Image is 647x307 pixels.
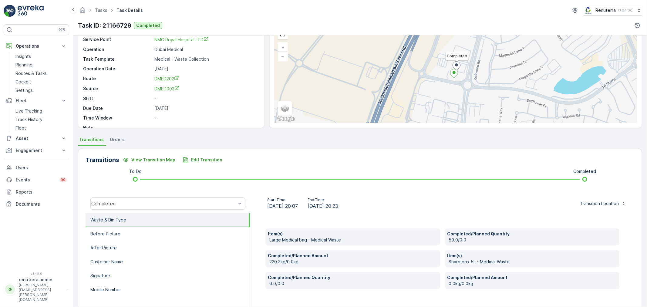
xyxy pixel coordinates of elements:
p: Track History [15,116,42,123]
p: Due Date [83,105,152,111]
p: Task Template [83,56,152,62]
p: Item(s) [268,231,438,237]
button: Asset [4,132,69,144]
a: NMC Royal Hospital LTD [154,36,258,43]
span: Transitions [79,137,104,143]
span: + [281,45,284,50]
p: Routes & Tasks [15,70,47,76]
span: DMED202 [154,76,179,81]
p: Operation [83,46,152,52]
p: Completed [573,168,596,174]
span: [DATE] 20:23 [308,202,338,210]
span: DMED003 [154,86,179,91]
p: Insights [15,53,31,59]
button: Fleet [4,95,69,107]
button: Renuterra(+04:00) [584,5,642,16]
button: Engagement [4,144,69,157]
p: - [154,125,258,131]
span: Task Details [115,7,144,13]
a: Zoom In [278,43,287,52]
p: End Time [308,197,338,202]
img: logo [4,5,16,17]
a: Live Tracking [13,107,69,115]
p: Operations [16,43,57,49]
p: Documents [16,201,67,207]
p: Transitions [86,155,119,164]
p: - [154,96,258,102]
a: DMED003 [154,86,258,92]
p: ⌘B [59,27,65,32]
a: Tasks [95,8,107,13]
a: Events99 [4,174,69,186]
p: Events [16,177,56,183]
p: Planning [15,62,32,68]
p: Completed/Planned Quantity [447,231,617,237]
p: Fleet [16,98,57,104]
p: Sharp box 5L - Medical Waste [449,259,617,265]
span: [DATE] 20:07 [267,202,298,210]
p: Before Picture [90,231,120,237]
a: Insights [13,52,69,61]
a: Open this area in Google Maps (opens a new window) [276,115,296,123]
p: Source [83,86,152,92]
p: Cockpit [15,79,31,85]
a: Reports [4,186,69,198]
p: [DATE] [154,66,258,72]
p: Note [83,125,152,131]
p: Shift [83,96,152,102]
p: Engagement [16,147,57,153]
p: Reports [16,189,67,195]
p: Medical - Waste Collection [154,56,258,62]
button: Transition Location [576,199,630,208]
p: Completed [136,22,160,29]
p: Fleet [15,125,26,131]
p: After Picture [90,245,117,251]
p: 220.3kg/0.0kg [269,259,438,265]
span: − [281,54,284,59]
a: Layers [278,102,291,115]
img: logo_light-DOdMpM7g.png [18,5,44,17]
p: ( +04:00 ) [618,8,634,13]
p: Signature [90,273,110,279]
a: Routes & Tasks [13,69,69,78]
p: To Do [129,168,142,174]
p: Start Time [267,197,298,202]
a: Cockpit [13,78,69,86]
p: Item(s) [447,253,617,259]
p: Transition Location [580,201,619,207]
p: Completed/Planned Amount [268,253,438,259]
div: RR [5,285,15,294]
p: 59.0/0.0 [449,237,617,243]
p: Time Window [83,115,152,121]
p: 99 [61,177,66,182]
span: v 1.49.0 [4,272,69,275]
a: Homepage [79,9,86,14]
a: Settings [13,86,69,95]
a: Zoom Out [278,52,287,61]
p: Large Medical bag - Medical Waste [269,237,438,243]
p: Dubai Medical [154,46,258,52]
p: Task ID: 21166729 [78,21,131,30]
p: renuterra.admin [19,277,64,283]
div: Completed [91,201,236,206]
a: Documents [4,198,69,210]
p: Users [16,165,67,171]
button: Edit Transition [179,155,226,165]
p: Settings [15,87,33,93]
a: Users [4,162,69,174]
img: Screenshot_2024-07-26_at_13.33.01.png [584,7,593,14]
img: Google [276,115,296,123]
p: [PERSON_NAME][EMAIL_ADDRESS][PERSON_NAME][DOMAIN_NAME] [19,283,64,302]
button: View Transition Map [119,155,179,165]
p: View Transition Map [131,157,175,163]
span: Orders [110,137,125,143]
button: RRrenuterra.admin[PERSON_NAME][EMAIL_ADDRESS][PERSON_NAME][DOMAIN_NAME] [4,277,69,302]
p: [DATE] [154,105,258,111]
p: Asset [16,135,57,141]
p: Completed/Planned Amount [447,275,617,281]
p: 0.0kg/0.0kg [449,281,617,287]
p: Service Point [83,36,152,43]
button: Operations [4,40,69,52]
p: - [154,115,258,121]
p: Mobile Number [90,287,121,293]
